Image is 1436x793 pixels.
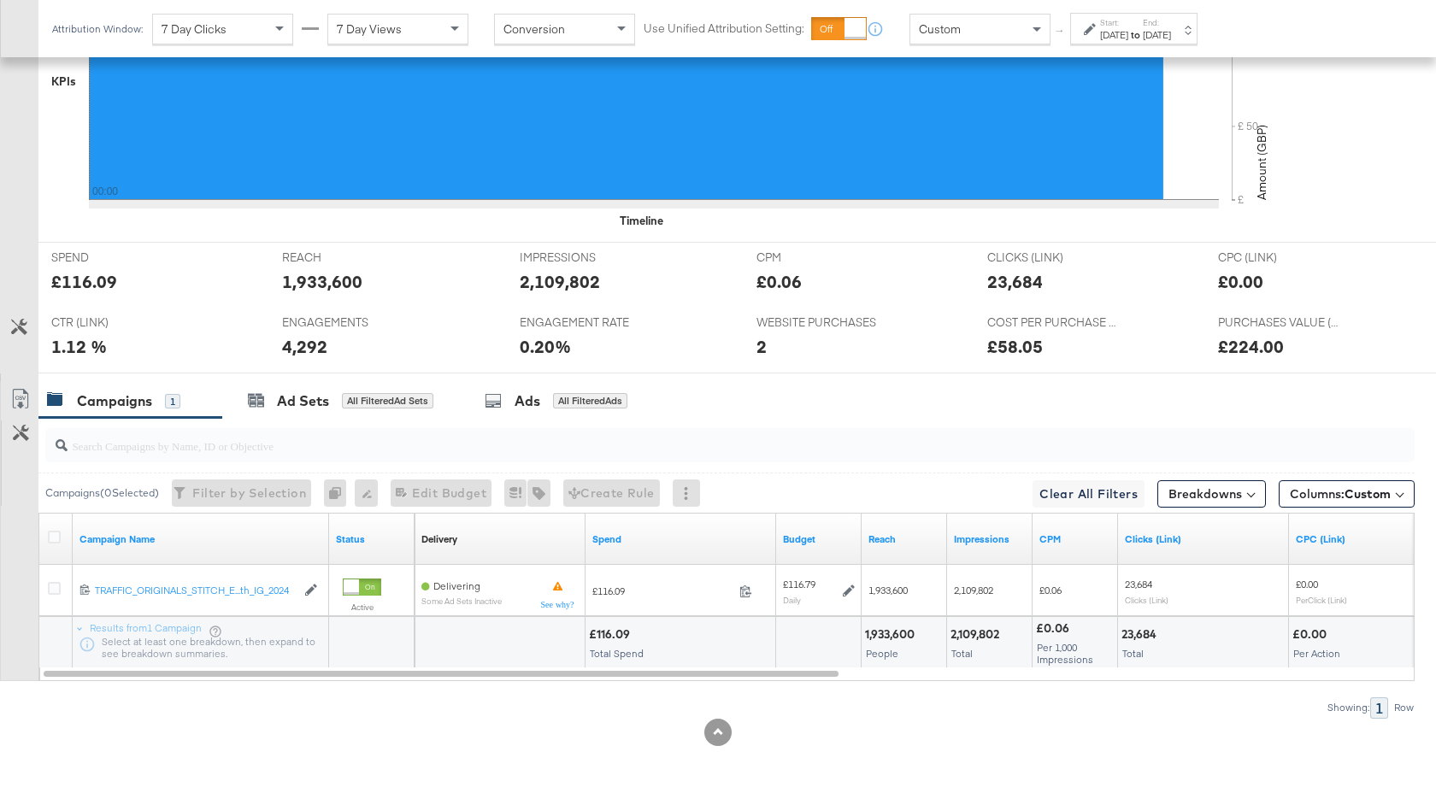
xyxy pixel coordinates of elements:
[520,314,648,331] span: ENGAGEMENT RATE
[51,23,144,35] div: Attribution Window:
[756,250,885,266] span: CPM
[1037,641,1093,666] span: Per 1,000 Impressions
[756,334,767,359] div: 2
[433,579,480,592] span: Delivering
[950,626,1004,643] div: 2,109,802
[783,578,815,591] div: £116.79
[324,479,355,507] div: 0
[1293,647,1340,660] span: Per Action
[1292,626,1332,643] div: £0.00
[515,391,540,411] div: Ads
[1157,480,1266,508] button: Breakdowns
[1125,532,1282,546] a: The number of clicks on links appearing on your ad or Page that direct people to your sites off F...
[620,213,663,229] div: Timeline
[592,584,733,597] span: £116.09
[1345,486,1391,502] span: Custom
[954,584,993,596] span: 2,109,802
[553,393,627,408] div: All Filtered Ads
[589,626,635,643] div: £116.09
[337,21,402,37] span: 7 Day Views
[987,314,1115,331] span: COST PER PURCHASE (WEBSITE EVENTS)
[1036,620,1074,637] div: £0.06
[987,269,1043,294] div: 23,684
[277,391,329,411] div: Ad Sets
[68,422,1291,455] input: Search Campaigns by Name, ID or Objective
[1143,17,1171,28] label: End:
[865,626,920,643] div: 1,933,600
[919,21,961,37] span: Custom
[1039,484,1138,505] span: Clear All Filters
[421,532,457,546] a: Reflects the ability of your Ad Campaign to achieve delivery based on ad states, schedule and bud...
[336,532,408,546] a: Shows the current state of your Ad Campaign.
[165,394,180,409] div: 1
[868,584,908,596] span: 1,933,600
[592,532,769,546] a: The total amount spent to date.
[1033,480,1145,508] button: Clear All Filters
[1296,595,1347,605] sub: Per Click (Link)
[503,21,565,37] span: Conversion
[421,596,502,606] sub: Some Ad Sets Inactive
[520,269,600,294] div: 2,109,802
[1218,334,1284,359] div: £224.00
[1279,480,1415,508] button: Columns:Custom
[282,269,362,294] div: 1,933,600
[1143,28,1171,42] div: [DATE]
[756,269,802,294] div: £0.06
[51,334,107,359] div: 1.12 %
[783,595,801,605] sub: Daily
[1052,29,1068,35] span: ↑
[783,532,855,546] a: The maximum amount you're willing to spend on your ads, on average each day or over the lifetime ...
[1125,595,1168,605] sub: Clicks (Link)
[1393,702,1415,714] div: Row
[51,269,117,294] div: £116.09
[1039,584,1062,596] span: £0.06
[282,334,327,359] div: 4,292
[1121,626,1162,643] div: 23,684
[1125,578,1152,590] span: 23,684
[866,647,898,660] span: People
[1327,702,1370,714] div: Showing:
[1254,125,1269,200] text: Amount (GBP)
[1039,532,1111,546] a: The average cost you've paid to have 1,000 impressions of your ad.
[1100,28,1128,42] div: [DATE]
[282,250,410,266] span: REACH
[520,250,648,266] span: IMPRESSIONS
[421,532,457,546] div: Delivery
[77,391,152,411] div: Campaigns
[343,602,381,613] label: Active
[1122,647,1144,660] span: Total
[1218,250,1346,266] span: CPC (LINK)
[644,21,804,37] label: Use Unified Attribution Setting:
[1370,697,1388,719] div: 1
[1128,28,1143,41] strong: to
[51,250,179,266] span: SPEND
[987,250,1115,266] span: CLICKS (LINK)
[1100,17,1128,28] label: Start:
[987,334,1043,359] div: £58.05
[342,393,433,408] div: All Filtered Ad Sets
[756,314,885,331] span: WEBSITE PURCHASES
[520,334,571,359] div: 0.20%
[79,532,322,546] a: Your campaign name.
[45,485,159,501] div: Campaigns ( 0 Selected)
[95,584,296,598] a: TRAFFIC_ORIGINALS_STITCH_E...th_IG_2024
[590,647,644,660] span: Total Spend
[1296,578,1318,590] span: £0.00
[1218,314,1346,331] span: PURCHASES VALUE (WEBSITE EVENTS)
[1290,485,1391,502] span: Columns:
[1218,269,1263,294] div: £0.00
[162,21,227,37] span: 7 Day Clicks
[51,73,76,90] div: KPIs
[282,314,410,331] span: ENGAGEMENTS
[868,532,940,546] a: The number of people your ad was served to.
[951,647,973,660] span: Total
[954,532,1026,546] a: The number of times your ad was served. On mobile apps an ad is counted as served the first time ...
[51,314,179,331] span: CTR (LINK)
